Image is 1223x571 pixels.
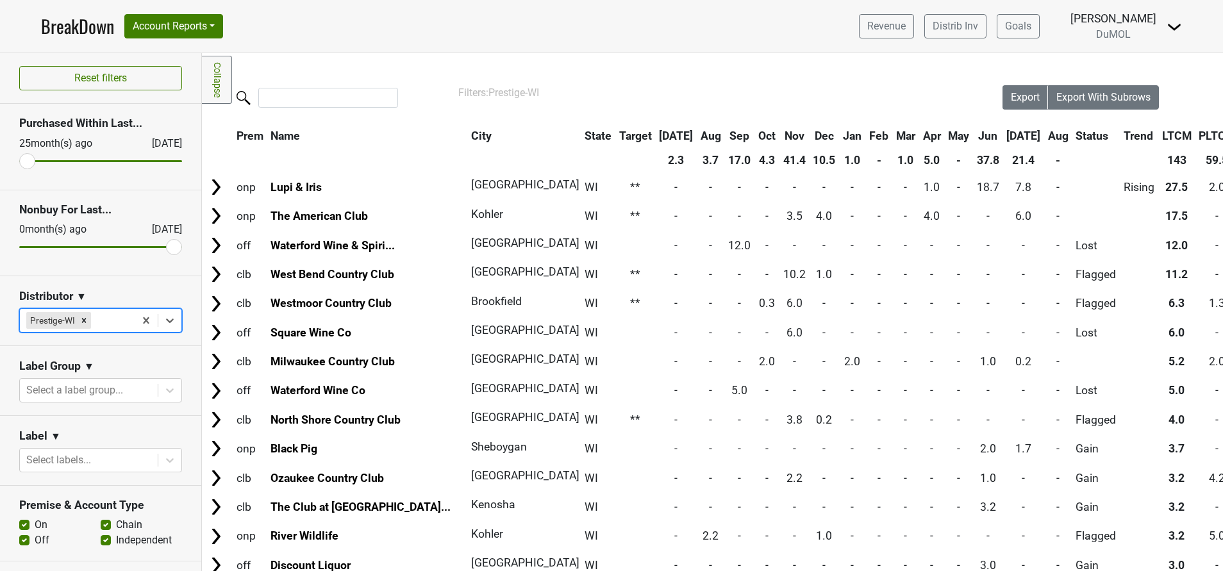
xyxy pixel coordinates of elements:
span: - [986,268,990,281]
th: Aug: activate to sort column ascending [1045,124,1072,147]
span: - [1215,239,1219,252]
span: - [674,442,678,455]
img: Arrow right [206,527,226,546]
label: Off [35,533,49,548]
span: - [793,181,796,194]
span: - [1056,413,1060,426]
span: 4.0 [924,210,940,222]
span: - [822,181,826,194]
span: - [878,442,881,455]
span: - [1056,384,1060,397]
span: - [1022,384,1025,397]
span: - [674,297,678,310]
span: Sheboygan [471,440,527,453]
a: Collapse [202,56,232,104]
span: Trend [1124,129,1153,142]
img: Dropdown Menu [1167,19,1182,35]
span: - [930,413,933,426]
span: - [709,326,712,339]
span: Export With Subrows [1056,91,1151,103]
h3: Distributor [19,290,73,303]
th: 2.3 [656,149,696,172]
th: Jun: activate to sort column ascending [974,124,1003,147]
img: Arrow right [206,352,226,371]
span: [GEOGRAPHIC_DATA] [471,265,579,278]
span: - [1056,297,1060,310]
th: Prem: activate to sort column ascending [233,124,267,147]
span: - [709,413,712,426]
span: [GEOGRAPHIC_DATA] [471,352,579,365]
span: 4.0 [816,210,832,222]
img: Arrow right [206,265,226,284]
th: 1.0 [840,149,865,172]
span: - [904,326,907,339]
th: 5.0 [920,149,944,172]
span: Brookfield [471,295,522,308]
img: Arrow right [206,206,226,226]
span: 5.2 [1169,355,1185,368]
span: - [765,239,769,252]
span: WI [585,384,598,397]
span: - [738,442,741,455]
span: - [674,355,678,368]
th: 3.7 [697,149,724,172]
span: 18.7 [977,181,999,194]
th: - [945,149,972,172]
span: - [1056,181,1060,194]
th: Dec: activate to sort column ascending [810,124,838,147]
span: - [957,239,960,252]
span: - [1022,413,1025,426]
span: - [822,239,826,252]
span: - [878,355,881,368]
span: 6.0 [1169,326,1185,339]
span: [GEOGRAPHIC_DATA] [471,178,579,191]
td: onp [233,435,267,463]
span: - [738,326,741,339]
span: - [851,239,854,252]
span: WI [585,239,598,252]
span: 6.0 [786,326,803,339]
span: - [1056,210,1060,222]
span: DuMOL [1096,28,1131,40]
th: Feb: activate to sort column ascending [867,124,892,147]
a: Goals [997,14,1040,38]
span: - [930,239,933,252]
img: Arrow right [206,381,226,401]
button: Export With Subrows [1048,85,1159,110]
td: onp [233,173,267,201]
th: City: activate to sort column ascending [468,124,574,147]
span: [GEOGRAPHIC_DATA] [471,236,579,249]
span: - [851,442,854,455]
span: 4.0 [1169,413,1185,426]
span: - [930,384,933,397]
span: - [765,268,769,281]
span: - [904,297,907,310]
td: clb [233,260,267,288]
span: - [709,210,712,222]
span: LTCM [1162,129,1192,142]
span: 1.0 [924,181,940,194]
span: 5.0 [731,384,747,397]
span: - [986,297,990,310]
span: - [674,384,678,397]
span: - [957,413,960,426]
span: - [851,297,854,310]
span: 10.2 [783,268,806,281]
a: Ozaukee Country Club [270,472,384,484]
th: 21.4 [1004,149,1044,172]
span: 6.3 [1169,297,1185,310]
td: off [233,319,267,346]
span: 1.0 [980,355,996,368]
span: - [878,384,881,397]
span: - [878,297,881,310]
span: - [765,384,769,397]
th: Jul: activate to sort column ascending [656,124,696,147]
th: Sep: activate to sort column ascending [726,124,754,147]
td: Lost [1073,319,1120,346]
span: - [957,210,960,222]
span: Name [270,129,300,142]
h3: Label Group [19,360,81,373]
span: 3.5 [786,210,803,222]
th: Trend: activate to sort column ascending [1120,124,1158,147]
th: 41.4 [780,149,809,172]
